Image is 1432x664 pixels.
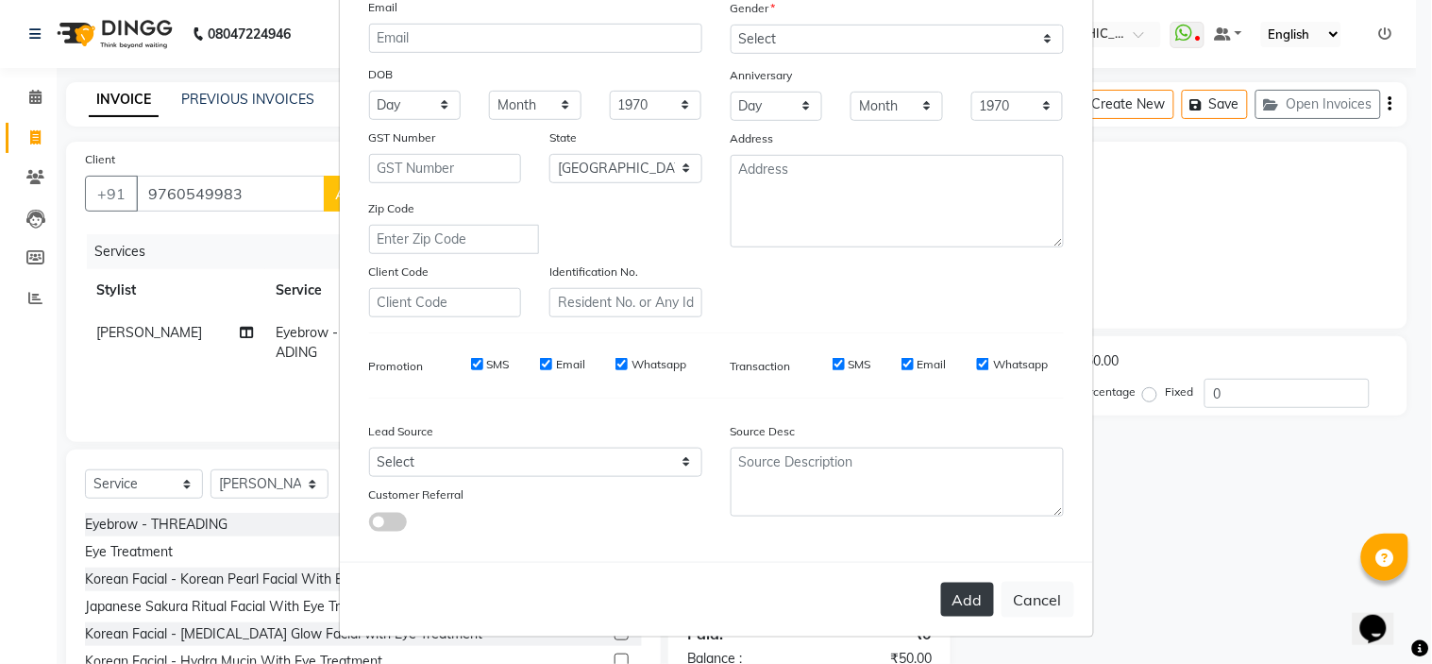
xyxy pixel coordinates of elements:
[731,423,796,440] label: Source Desc
[941,583,994,617] button: Add
[1002,582,1074,618] button: Cancel
[632,356,686,373] label: Whatsapp
[918,356,947,373] label: Email
[993,356,1048,373] label: Whatsapp
[556,356,585,373] label: Email
[731,358,791,375] label: Transaction
[369,423,434,440] label: Lead Source
[731,130,774,147] label: Address
[369,24,702,53] input: Email
[369,288,522,317] input: Client Code
[849,356,871,373] label: SMS
[549,264,638,281] label: Identification No.
[369,154,522,183] input: GST Number
[369,486,464,503] label: Customer Referral
[487,356,510,373] label: SMS
[369,129,436,146] label: GST Number
[369,66,394,83] label: DOB
[549,129,577,146] label: State
[1353,588,1413,645] iframe: chat widget
[369,200,415,217] label: Zip Code
[369,358,424,375] label: Promotion
[549,288,702,317] input: Resident No. or Any Id
[731,67,793,84] label: Anniversary
[369,225,539,254] input: Enter Zip Code
[369,264,430,281] label: Client Code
